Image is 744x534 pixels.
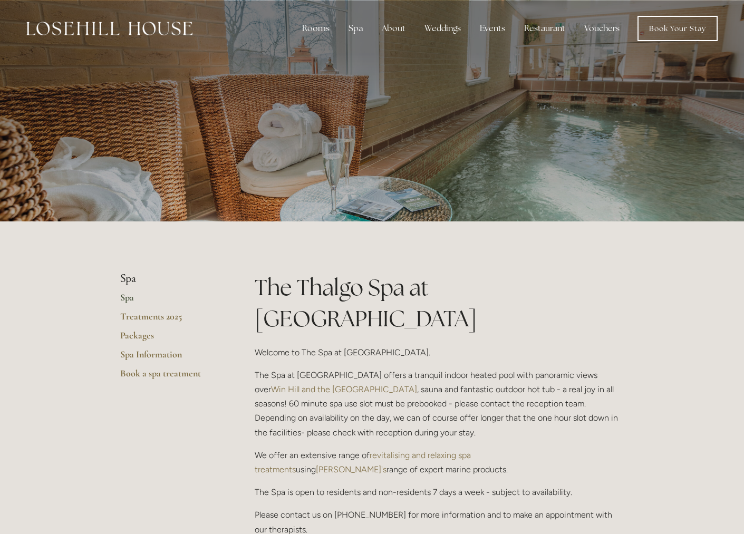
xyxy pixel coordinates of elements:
div: Restaurant [516,18,574,39]
p: Welcome to The Spa at [GEOGRAPHIC_DATA]. [255,345,624,360]
a: Treatments 2025 [120,310,221,329]
a: Book Your Stay [637,16,718,41]
div: About [373,18,414,39]
a: [PERSON_NAME]'s [316,464,387,474]
img: Losehill House [26,22,192,35]
a: Packages [120,329,221,348]
div: Spa [340,18,371,39]
div: Events [471,18,514,39]
a: Spa Information [120,348,221,367]
li: Spa [120,272,221,286]
a: Spa [120,292,221,310]
p: The Spa is open to residents and non-residents 7 days a week - subject to availability. [255,485,624,499]
a: Book a spa treatment [120,367,221,386]
p: The Spa at [GEOGRAPHIC_DATA] offers a tranquil indoor heated pool with panoramic views over , sau... [255,368,624,440]
a: Win Hill and the [GEOGRAPHIC_DATA] [271,384,417,394]
div: Rooms [294,18,338,39]
a: Vouchers [576,18,628,39]
div: Weddings [416,18,469,39]
p: We offer an extensive range of using range of expert marine products. [255,448,624,477]
h1: The Thalgo Spa at [GEOGRAPHIC_DATA] [255,272,624,334]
